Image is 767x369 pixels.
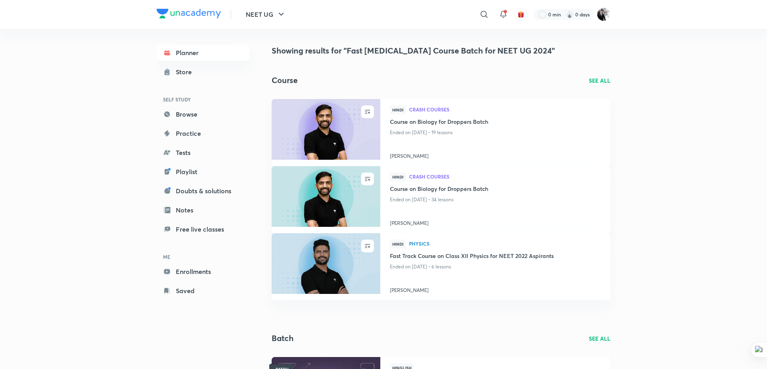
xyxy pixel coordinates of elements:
img: new-thumbnail [270,165,381,227]
img: avatar [517,11,525,18]
a: Company Logo [157,9,221,20]
button: NEET UG [241,6,291,22]
a: Practice [157,125,249,141]
a: [PERSON_NAME] [390,149,601,160]
a: Planner [157,45,249,61]
a: Fast Track Course on Class XII Physics for NEET 2022 Aspirants [390,252,601,262]
h6: ME [157,250,249,264]
img: new-thumbnail [270,232,381,294]
img: Company Logo [157,9,221,18]
a: Browse [157,106,249,122]
img: streak [566,10,574,18]
a: Course on Biology for Droppers Batch [390,117,601,127]
a: Tests [157,145,249,161]
a: new-thumbnail [272,99,380,166]
span: Physics [409,241,601,246]
span: Crash Courses [409,107,601,112]
a: new-thumbnail [272,233,380,300]
a: [PERSON_NAME] [390,216,601,227]
a: SEE ALL [589,334,610,343]
h4: Showing results for "Fast [MEDICAL_DATA] Course Batch for NEET UG 2024" [272,45,610,57]
a: new-thumbnail [272,166,380,233]
a: Notes [157,202,249,218]
span: Hindi [390,173,406,181]
img: Nagesh M [597,8,610,21]
a: [PERSON_NAME] [390,284,601,294]
span: Hindi [390,240,406,248]
h2: Batch [272,332,294,344]
p: Ended on [DATE] • 19 lessons [390,127,601,138]
a: Crash Courses [409,174,601,180]
a: Course on Biology for Droppers Batch [390,184,601,194]
span: Hindi [390,105,406,114]
p: Ended on [DATE] • 6 lessons [390,262,601,272]
a: Doubts & solutions [157,183,249,199]
a: Playlist [157,164,249,180]
p: Ended on [DATE] • 34 lessons [390,194,601,205]
button: avatar [515,8,527,21]
a: Store [157,64,249,80]
a: Physics [409,241,601,247]
a: Saved [157,283,249,299]
img: new-thumbnail [270,98,381,160]
a: Crash Courses [409,107,601,113]
span: Crash Courses [409,174,601,179]
h2: Course [272,74,298,86]
h6: SELF STUDY [157,93,249,106]
a: Free live classes [157,221,249,237]
a: Enrollments [157,264,249,280]
a: SEE ALL [589,76,610,85]
div: Store [176,67,197,77]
